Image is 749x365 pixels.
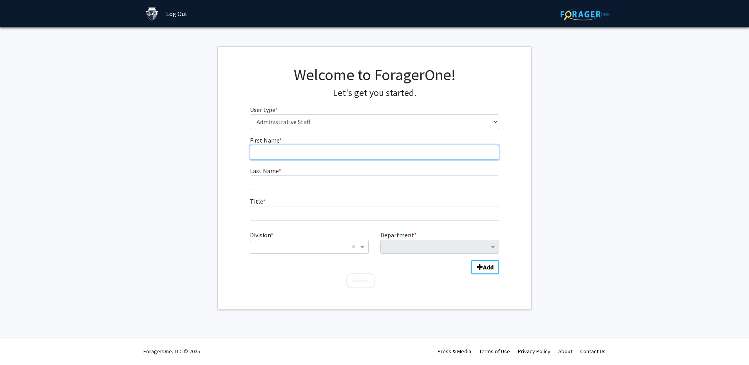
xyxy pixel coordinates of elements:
[471,260,499,274] button: Add Division/Department
[244,230,374,254] div: Division
[374,230,505,254] div: Department
[143,338,200,365] div: ForagerOne, LLC © 2025
[250,87,499,99] h4: Let's get you started.
[561,8,610,20] img: ForagerOne Logo
[250,136,279,144] span: First Name
[580,348,606,355] a: Contact Us
[250,65,499,84] h1: Welcome to ForagerOne!
[479,348,510,355] a: Terms of Use
[145,7,159,21] img: Johns Hopkins University Logo
[6,330,33,359] iframe: Chat
[346,273,375,288] button: Finish
[558,348,572,355] a: About
[380,240,499,254] ng-select: Department
[250,167,279,175] span: Last Name
[518,348,550,355] a: Privacy Policy
[438,348,471,355] a: Press & Media
[250,240,369,254] ng-select: Division
[483,263,494,271] b: Add
[352,242,358,251] span: Clear all
[250,197,263,205] span: Title
[250,105,278,114] label: User type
